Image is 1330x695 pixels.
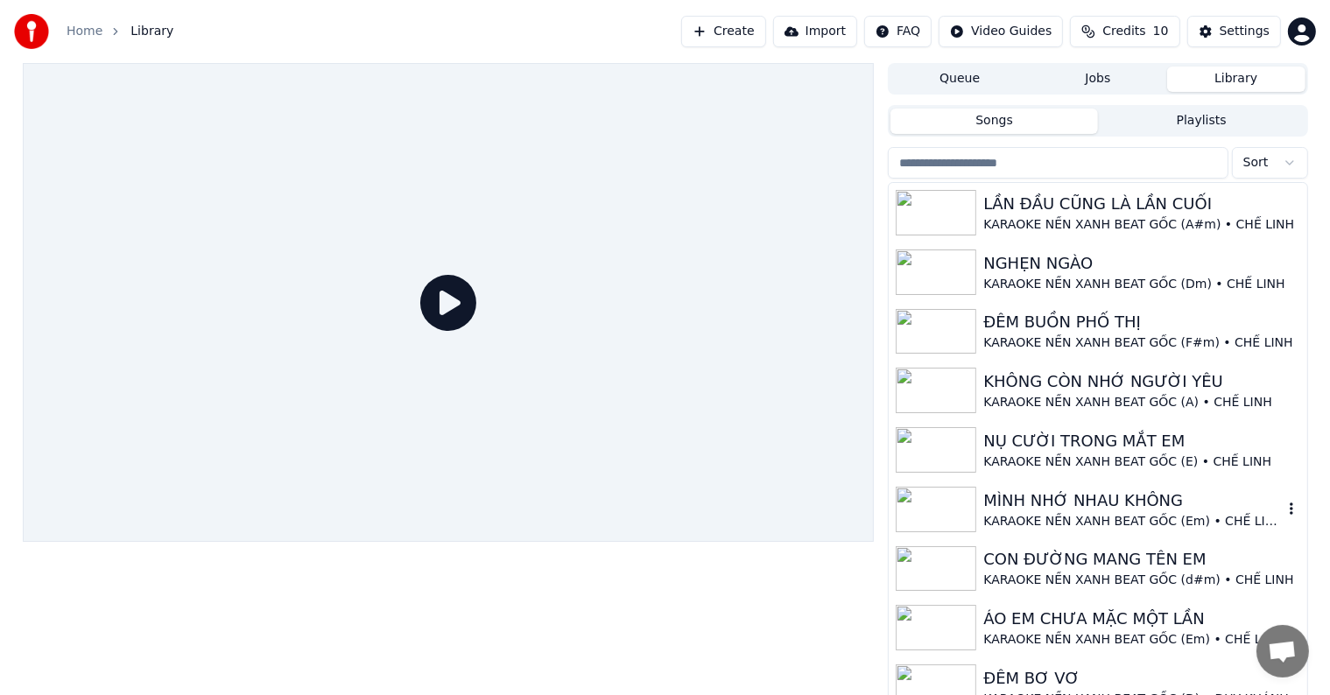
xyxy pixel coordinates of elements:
[983,488,1282,513] div: MÌNH NHỚ NHAU KHÔNG
[1220,23,1270,40] div: Settings
[983,666,1299,691] div: ĐÊM BƠ VƠ
[983,547,1299,572] div: CON ĐƯỜNG MANG TÊN EM
[67,23,173,40] nav: breadcrumb
[864,16,932,47] button: FAQ
[1187,16,1281,47] button: Settings
[983,607,1299,631] div: ÁO EM CHƯA MẶC MỘT LẦN
[773,16,857,47] button: Import
[983,251,1299,276] div: NGHẸN NGÀO
[890,67,1029,92] button: Queue
[681,16,766,47] button: Create
[983,334,1299,352] div: KARAOKE NỀN XANH BEAT GỐC (F#m) • CHẾ LINH
[939,16,1063,47] button: Video Guides
[1167,67,1305,92] button: Library
[1098,109,1305,134] button: Playlists
[983,429,1299,453] div: NỤ CƯỜI TRONG MẮT EM
[983,192,1299,216] div: LẦN ĐẦU CŨNG LÀ LẦN CUỐI
[983,276,1299,293] div: KARAOKE NỀN XANH BEAT GỐC (Dm) • CHẾ LINH
[130,23,173,40] span: Library
[1243,154,1269,172] span: Sort
[1256,625,1309,677] div: Open chat
[1070,16,1179,47] button: Credits10
[14,14,49,49] img: youka
[983,631,1299,649] div: KARAOKE NỀN XANH BEAT GỐC (Em) • CHẾ LINH
[983,216,1299,234] div: KARAOKE NỀN XANH BEAT GỐC (A#m) • CHẾ LINH
[1153,23,1169,40] span: 10
[67,23,102,40] a: Home
[983,369,1299,394] div: KHÔNG CÒN NHỚ NGƯỜI YÊU
[983,394,1299,411] div: KARAOKE NỀN XANH BEAT GỐC (A) • CHẾ LINH
[983,453,1299,471] div: KARAOKE NỀN XANH BEAT GỐC (E) • CHẾ LINH
[1102,23,1145,40] span: Credits
[1029,67,1167,92] button: Jobs
[983,513,1282,530] div: KARAOKE NỀN XANH BEAT GỐC (Em) • CHẾ LINH
[890,109,1098,134] button: Songs
[983,572,1299,589] div: KARAOKE NỀN XANH BEAT GỐC (d#m) • CHẾ LINH
[983,310,1299,334] div: ĐÊM BUỒN PHỐ THỊ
